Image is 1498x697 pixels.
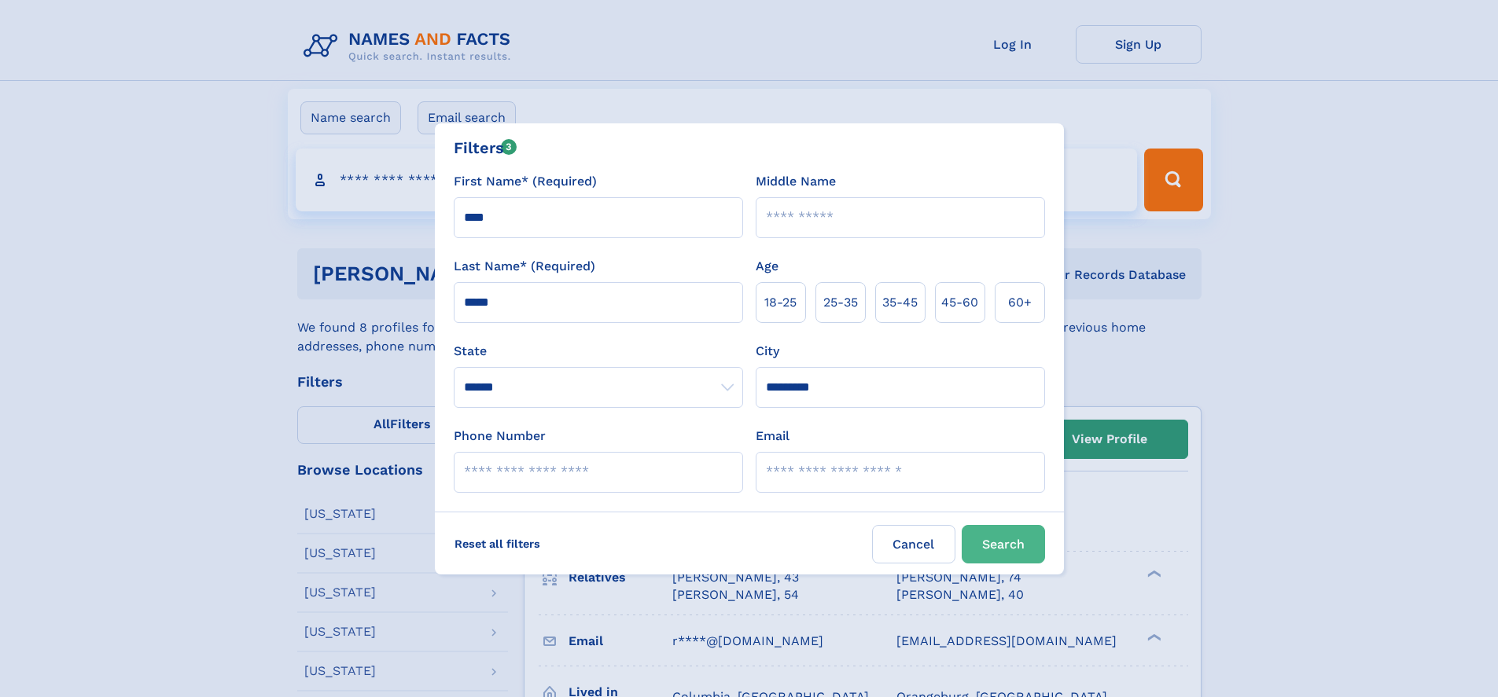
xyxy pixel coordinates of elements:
label: Last Name* (Required) [454,257,595,276]
span: 35‑45 [882,293,918,312]
label: Age [756,257,778,276]
button: Search [962,525,1045,563]
label: Reset all filters [444,525,550,563]
label: Phone Number [454,427,546,446]
span: 18‑25 [764,293,797,312]
label: Cancel [872,525,955,563]
label: Email [756,427,789,446]
label: Middle Name [756,172,836,191]
div: Filters [454,136,517,160]
span: 25‑35 [823,293,858,312]
label: State [454,342,743,361]
span: 45‑60 [941,293,978,312]
label: First Name* (Required) [454,172,597,191]
span: 60+ [1008,293,1032,312]
label: City [756,342,779,361]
